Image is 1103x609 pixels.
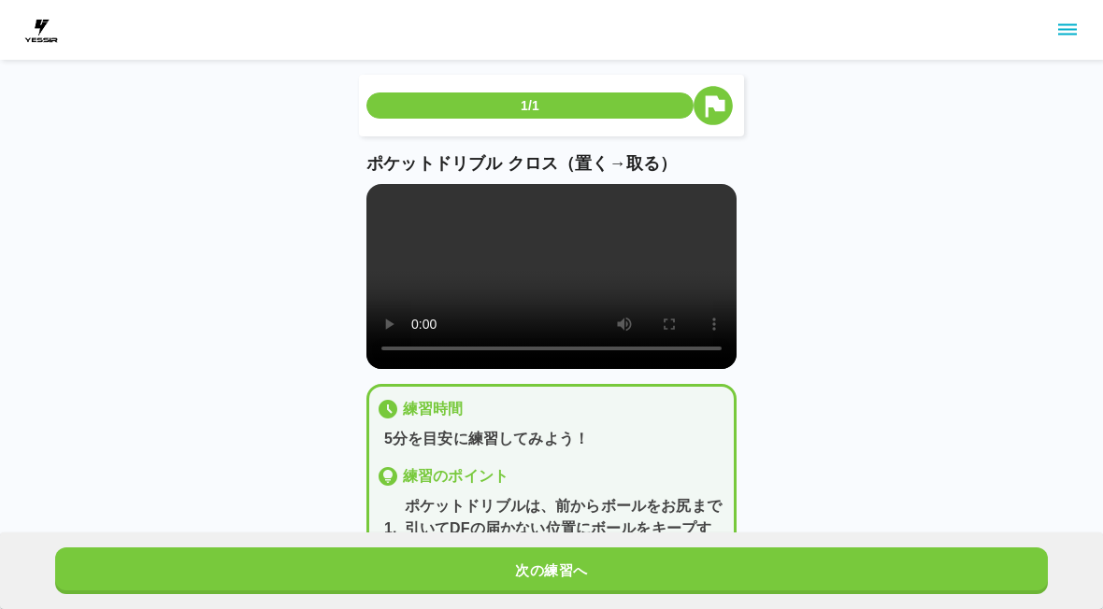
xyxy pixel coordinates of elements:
[1052,14,1083,46] button: sidemenu
[22,11,60,49] img: dummy
[521,96,539,115] p: 1/1
[55,547,1048,594] button: 次の練習へ
[403,398,464,420] p: 練習時間
[366,151,737,177] p: ポケットドリブル クロス（置く→取る）
[403,465,509,488] p: 練習のポイント
[384,517,397,540] p: 1 .
[405,495,726,562] p: ポケットドリブルは、前からボールをお尻まで引いてDFの届かない位置にボールをキープする。
[384,428,726,450] p: 5分を目安に練習してみよう！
